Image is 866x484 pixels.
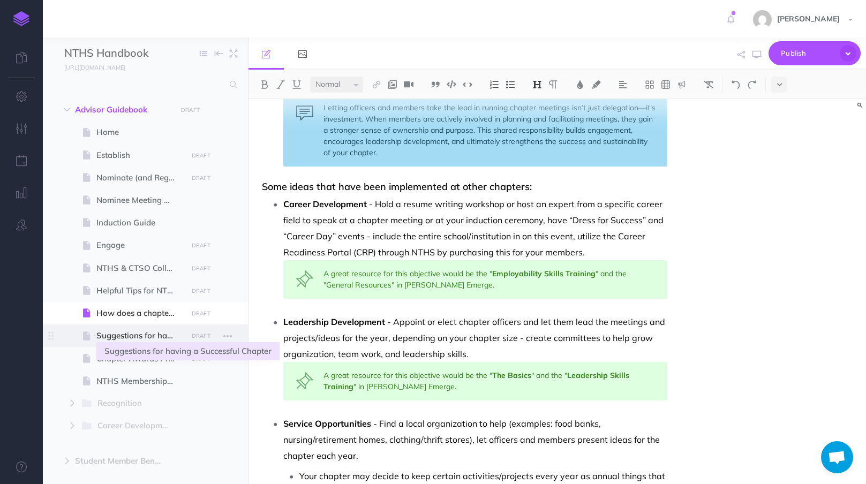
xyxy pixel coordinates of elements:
[283,418,662,461] span: - Find a local organization to help (examples: food banks, nursing/retirement homes, clothing/thr...
[283,316,385,327] span: Leadership Development
[492,269,596,278] strong: Employability Skills Training
[64,75,223,94] input: Search
[192,310,210,317] small: DRAFT
[591,80,601,89] img: Text background color button
[283,260,667,299] div: A great resource for this objective would be the " " and the "General Resources" in [PERSON_NAME]...
[96,352,184,365] span: Chapter Awards Program
[192,356,210,362] small: DRAFT
[96,216,184,229] span: Induction Guide
[463,80,472,88] img: Inline code button
[43,62,136,72] a: [URL][DOMAIN_NAME]
[575,80,585,89] img: Text color button
[769,41,861,65] button: Publish
[388,80,397,89] img: Add image button
[187,172,214,184] button: DRAFT
[276,80,285,89] img: Italic button
[97,419,178,433] span: Career Development
[506,80,515,89] img: Unordered list button
[192,265,210,272] small: DRAFT
[96,284,184,297] span: Helpful Tips for NTHS Chapter Officers
[262,180,532,193] span: Some ideas that have been implemented at other chapters:
[96,262,184,275] span: NTHS & CTSO Collaboration Guide
[97,397,168,411] span: Recognition
[96,375,184,388] span: NTHS Membership Criteria
[704,80,713,89] img: Clear styles button
[283,316,667,359] span: - Appoint or elect chapter officers and let them lead the meetings and projects/ideas for the yea...
[753,10,772,29] img: e15ca27c081d2886606c458bc858b488.jpg
[177,104,204,116] button: DRAFT
[96,171,184,184] span: Nominate (and Register)
[492,370,531,380] strong: The Basics
[372,80,381,89] img: Link button
[283,94,667,167] div: Letting officers and members take the lead in running chapter meetings isn’t just delegation—it’s...
[747,80,757,89] img: Redo
[187,262,214,275] button: DRAFT
[181,107,200,114] small: DRAFT
[283,199,367,209] span: Career Development
[96,194,184,207] span: Nominee Meeting Guide
[75,455,170,467] span: Student Member Benefits Guide
[192,152,210,159] small: DRAFT
[283,199,666,258] span: - Hold a resume writing workshop or host an expert from a specific career field to speak at a cha...
[192,175,210,182] small: DRAFT
[192,332,210,339] small: DRAFT
[187,149,214,162] button: DRAFT
[548,80,558,89] img: Paragraph button
[192,288,210,294] small: DRAFT
[283,418,371,429] span: Service Opportunities
[532,80,542,89] img: Headings dropdown button
[187,239,214,252] button: DRAFT
[13,11,29,26] img: logo-mark.svg
[187,285,214,297] button: DRAFT
[447,80,456,88] img: Code block button
[187,307,214,320] button: DRAFT
[404,80,413,89] img: Add video button
[75,103,170,116] span: Advisor Guidebook
[96,307,184,320] span: How does a chapter implement the Core Four Objectives?
[64,46,190,62] input: Documentation Name
[431,80,440,89] img: Blockquote button
[661,80,671,89] img: Create table button
[618,80,628,89] img: Alignment dropdown menu button
[731,80,741,89] img: Undo
[821,441,853,473] a: Open chat
[187,353,214,365] button: DRAFT
[96,149,184,162] span: Establish
[96,126,184,139] span: Home
[490,80,499,89] img: Ordered list button
[677,80,687,89] img: Callout dropdown menu button
[292,80,302,89] img: Underline button
[260,80,269,89] img: Bold button
[64,64,125,71] small: [URL][DOMAIN_NAME]
[96,239,184,252] span: Engage
[96,329,184,342] span: Suggestions for having a Successful Chapter
[781,45,834,62] span: Publish
[283,362,667,400] div: A great resource for this objective would be the " " and the " " in [PERSON_NAME] Emerge.
[772,14,845,24] span: [PERSON_NAME]
[192,242,210,249] small: DRAFT
[187,330,214,342] button: DRAFT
